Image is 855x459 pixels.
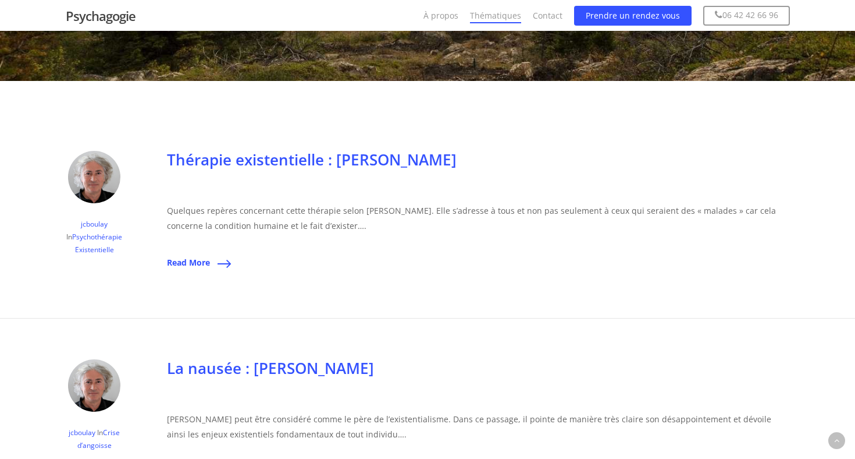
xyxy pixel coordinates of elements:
a: Psychagogie [66,9,136,22]
iframe: Drift Widget Chat Window [615,267,848,408]
a: Read More [167,248,225,277]
span: In [97,428,103,437]
a: À propos [423,10,458,22]
a: Thérapie existentielle : [PERSON_NAME] [167,149,457,170]
span: In [66,232,72,242]
a: 06 42 42 66 96 [703,9,790,22]
a: Thématiques [470,10,521,22]
a: Contact [533,10,562,22]
span: Read More [167,257,210,268]
a: jcboulay [81,219,108,229]
a: Psychothérapie Existentielle [72,232,122,255]
iframe: Drift Widget Chat Controller [797,401,841,445]
img: jcboulay [68,359,120,412]
a: jcboulay [69,428,95,437]
p: Quelques repères concernant cette thérapie selon [PERSON_NAME]. Elle s’adresse à tous et non pas ... [167,203,789,234]
a: La nausée : [PERSON_NAME] [167,358,374,379]
img: jcboulay [68,151,120,203]
a: Prendre un rendez vous [574,10,692,22]
p: [PERSON_NAME] peut être considéré comme le père de l’existentialisme. Dans ce passage, il pointe ... [167,412,789,442]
